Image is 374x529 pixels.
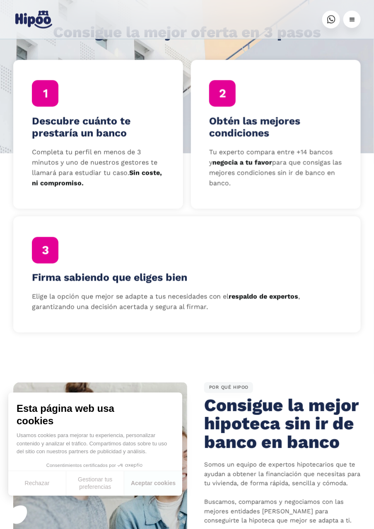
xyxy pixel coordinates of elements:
[32,169,162,187] strong: Sin coste, ni compromiso.
[209,115,342,140] h4: Obtén las mejores condiciones
[53,24,321,41] h1: Consigue la mejor oferta en 3 pasos
[212,159,272,166] strong: negocia a tu favor
[32,115,165,140] h4: Descubre cuánto te prestaría un banco
[209,147,342,188] p: Tu experto compara entre +14 bancos y para que consigas las mejores condiciones sin ir de banco e...
[343,11,361,28] div: menu
[32,292,342,313] p: Elige la opción que mejor se adapte a tus necesidades con el , garantizando una decisión acertada...
[32,272,187,284] h4: Firma sabiendo que eliges bien
[229,293,299,301] strong: respaldo de expertos
[13,7,54,32] a: home
[32,147,165,188] p: Completa tu perfil en menos de 3 minutos y uno de nuestros gestores te llamará para estudiar tu c...
[204,382,253,393] div: POR QUÉ HIPOO
[204,397,361,452] h2: Consigue la mejor hipoteca sin ir de banco en banco
[204,460,361,526] p: Somos un equipo de expertos hipotecarios que te ayudan a obtener la financiación que necesitas pa...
